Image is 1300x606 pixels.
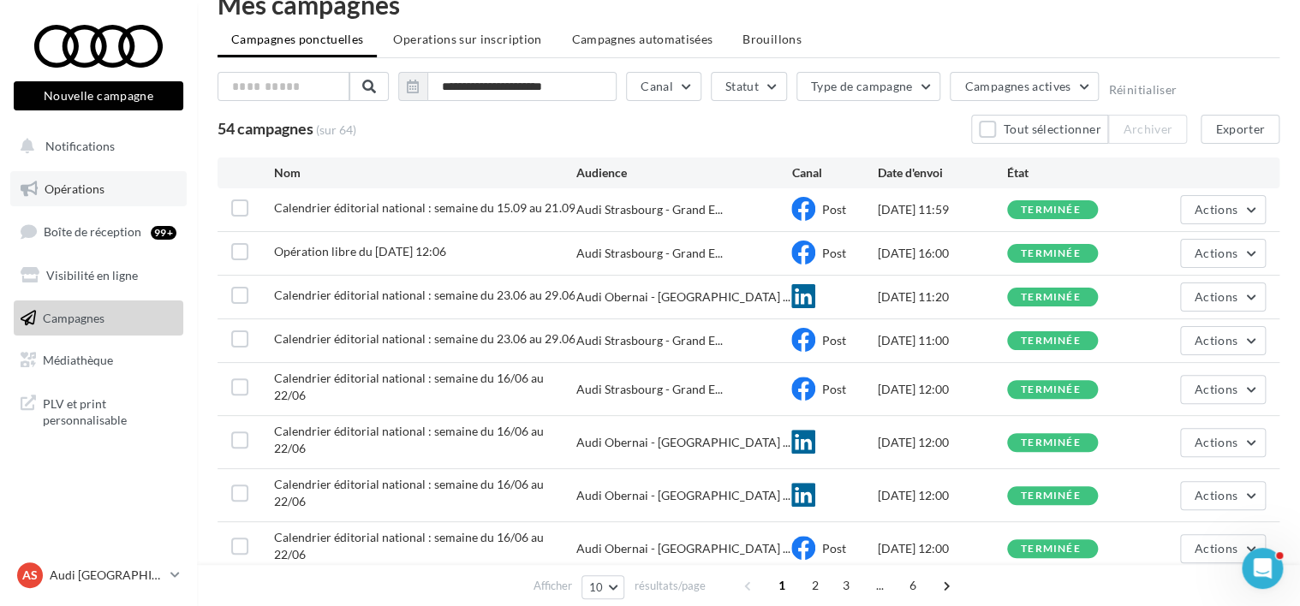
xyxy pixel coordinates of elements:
div: Canal [791,164,878,181]
a: Médiathèque [10,342,187,378]
span: Opérations [45,181,104,196]
div: Audience [576,164,792,181]
span: Boîte de réception [44,224,141,239]
span: 10 [589,580,604,594]
span: Calendrier éditorial national : semaine du 23.06 au 29.06 [274,288,575,302]
button: Statut [711,72,787,101]
span: résultats/page [634,578,705,594]
a: Campagnes [10,300,187,336]
button: Actions [1180,239,1266,268]
div: terminée [1021,248,1081,259]
span: Actions [1195,435,1237,449]
span: 6 [899,572,927,599]
span: Opération libre du 01/09/2025 12:06 [274,244,446,258]
div: terminée [1021,336,1081,347]
span: 3 [832,572,860,599]
button: Tout sélectionner [971,115,1108,144]
span: Audi Strasbourg - Grand E... [576,201,723,218]
button: Actions [1180,428,1266,457]
span: Visibilité en ligne [46,268,138,282]
span: Actions [1195,246,1237,260]
button: Campagnes actives [950,72,1099,101]
button: Actions [1180,195,1266,224]
div: [DATE] 12:00 [878,540,1007,557]
div: 99+ [151,226,176,240]
span: (sur 64) [316,122,356,139]
span: Campagnes automatisées [571,32,713,46]
span: Calendrier éditorial national : semaine du 15.09 au 21.09 [274,200,575,215]
span: Notifications [45,139,115,153]
div: terminée [1021,544,1081,555]
span: Actions [1195,333,1237,348]
span: 2 [802,572,829,599]
a: Visibilité en ligne [10,258,187,294]
div: terminée [1021,384,1081,395]
div: [DATE] 12:00 [878,434,1007,451]
span: Audi Obernai - [GEOGRAPHIC_DATA] ... [576,540,790,557]
a: PLV et print personnalisable [10,385,187,436]
a: Boîte de réception99+ [10,213,187,250]
span: Calendrier éditorial national : semaine du 16/06 au 22/06 [274,477,544,508]
button: Exporter [1201,115,1279,144]
span: Médiathèque [43,353,113,367]
button: Actions [1180,375,1266,404]
button: Actions [1180,282,1266,312]
div: [DATE] 12:00 [878,487,1007,504]
button: Réinitialiser [1108,83,1177,97]
span: Actions [1195,488,1237,502]
div: terminée [1021,437,1081,449]
div: [DATE] 11:20 [878,288,1007,306]
span: Audi Strasbourg - Grand E... [576,332,723,349]
a: AS Audi [GEOGRAPHIC_DATA] [14,559,183,591]
div: État [1007,164,1136,181]
iframe: Intercom live chat [1242,548,1283,589]
button: Actions [1180,481,1266,510]
span: Calendrier éditorial national : semaine du 16/06 au 22/06 [274,371,544,402]
span: Campagnes actives [964,79,1070,93]
span: Operations sur inscription [393,32,541,46]
div: Nom [274,164,575,181]
button: Notifications [10,128,180,164]
span: Brouillons [742,32,802,46]
button: Archiver [1108,115,1187,144]
div: [DATE] 11:00 [878,332,1007,349]
span: Audi Strasbourg - Grand E... [576,381,723,398]
span: Post [821,382,845,396]
span: PLV et print personnalisable [43,392,176,429]
span: Post [821,246,845,260]
p: Audi [GEOGRAPHIC_DATA] [50,567,164,584]
span: Afficher [534,578,572,594]
div: [DATE] 16:00 [878,245,1007,262]
span: ... [866,572,893,599]
span: Post [821,333,845,348]
button: 10 [581,575,625,599]
span: 1 [768,572,796,599]
span: Audi Obernai - [GEOGRAPHIC_DATA] ... [576,434,790,451]
span: Audi Obernai - [GEOGRAPHIC_DATA] ... [576,487,790,504]
span: Post [821,541,845,555]
span: Actions [1195,541,1237,555]
button: Actions [1180,534,1266,563]
span: Calendrier éditorial national : semaine du 16/06 au 22/06 [274,530,544,561]
span: Audi Obernai - [GEOGRAPHIC_DATA] ... [576,288,790,306]
span: Actions [1195,289,1237,304]
span: Actions [1195,382,1237,396]
div: terminée [1021,205,1081,216]
a: Opérations [10,171,187,207]
div: [DATE] 11:59 [878,201,1007,218]
div: [DATE] 12:00 [878,381,1007,398]
div: terminée [1021,292,1081,303]
span: AS [22,567,38,584]
span: Calendrier éditorial national : semaine du 23.06 au 29.06 [274,331,575,346]
span: Post [821,202,845,217]
span: 54 campagnes [218,119,313,138]
button: Canal [626,72,701,101]
button: Nouvelle campagne [14,81,183,110]
span: Campagnes [43,310,104,324]
span: Actions [1195,202,1237,217]
button: Actions [1180,326,1266,355]
span: Calendrier éditorial national : semaine du 16/06 au 22/06 [274,424,544,455]
span: Audi Strasbourg - Grand E... [576,245,723,262]
button: Type de campagne [796,72,941,101]
div: terminée [1021,490,1081,502]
